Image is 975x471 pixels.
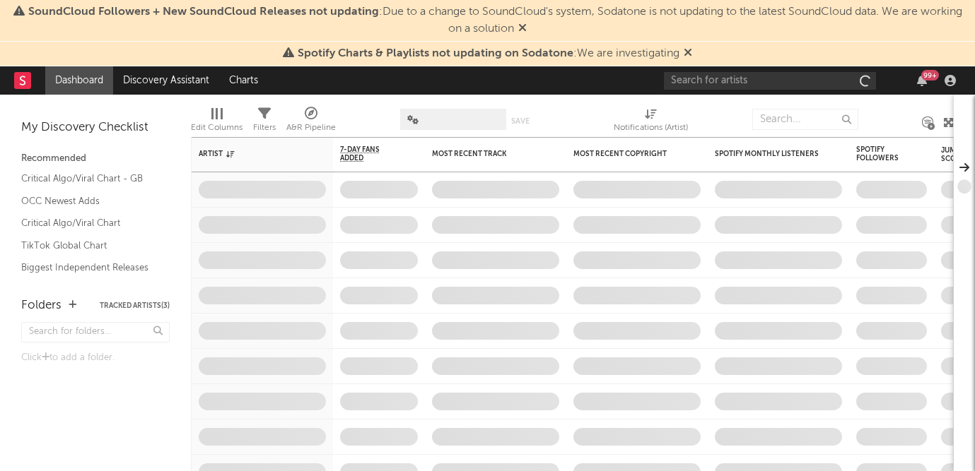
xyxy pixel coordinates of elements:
input: Search for folders... [21,322,170,342]
span: : Due to a change to SoundCloud's system, Sodatone is not updating to the latest SoundCloud data.... [28,6,962,35]
div: Click to add a folder. [21,350,170,366]
div: Folders [21,297,62,314]
div: Edit Columns [191,119,243,136]
div: Filters [253,119,276,136]
a: OCC Newest Adds [21,193,156,209]
div: 99 + [921,70,939,81]
input: Search... [752,109,858,130]
div: A&R Pipeline [286,102,336,143]
div: Recommended [21,150,170,167]
a: TikTok Global Chart [21,238,156,254]
div: Edit Columns [191,102,243,143]
button: Tracked Artists(3) [100,302,170,309]
a: Discovery Assistant [113,66,219,95]
div: A&R Pipeline [286,119,336,136]
div: Most Recent Copyright [573,150,679,158]
button: 99+ [917,75,927,86]
a: Dashboard [45,66,113,95]
input: Search for artists [664,72,876,90]
a: Charts [219,66,268,95]
div: Artist [199,150,305,158]
div: Most Recent Track [432,150,538,158]
div: My Discovery Checklist [21,119,170,136]
button: Save [511,117,530,125]
div: Spotify Followers [856,145,906,162]
span: Spotify Charts & Playlists not updating on Sodatone [298,48,573,59]
div: Notifications (Artist) [614,119,688,136]
div: Filters [253,102,276,143]
span: 7-Day Fans Added [340,145,397,162]
a: Critical Algo/Viral Chart - GB [21,171,156,186]
span: Dismiss [684,48,692,59]
div: Notifications (Artist) [614,102,688,143]
span: Dismiss [518,23,527,35]
a: Biggest Independent Releases This Week [21,260,156,289]
span: SoundCloud Followers + New SoundCloud Releases not updating [28,6,379,18]
div: Spotify Monthly Listeners [715,150,821,158]
a: Critical Algo/Viral Chart [21,215,156,231]
span: : We are investigating [298,48,679,59]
